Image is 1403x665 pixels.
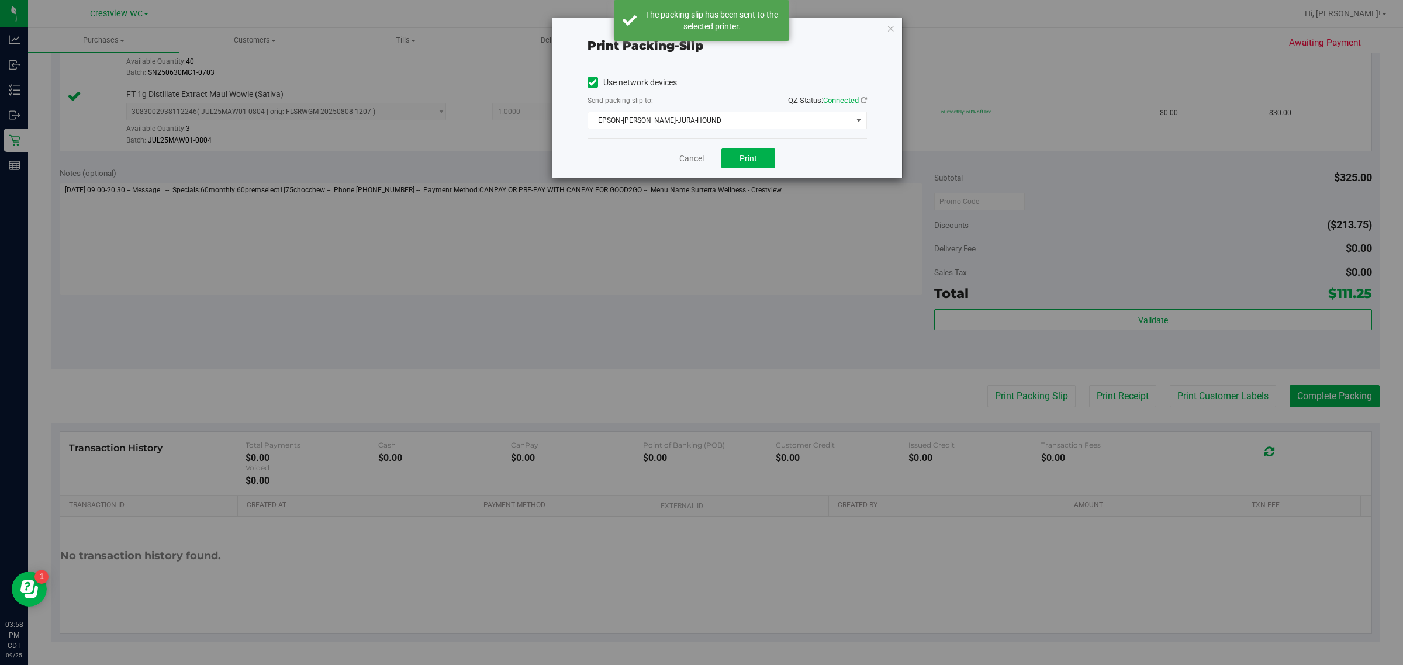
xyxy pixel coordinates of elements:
[739,154,757,163] span: Print
[588,77,677,89] label: Use network devices
[643,9,780,32] div: The packing slip has been sent to the selected printer.
[34,570,49,584] iframe: Resource center unread badge
[588,39,703,53] span: Print packing-slip
[721,148,775,168] button: Print
[588,95,653,106] label: Send packing-slip to:
[12,572,47,607] iframe: Resource center
[588,112,852,129] span: EPSON-[PERSON_NAME]-JURA-HOUND
[788,96,867,105] span: QZ Status:
[851,112,866,129] span: select
[679,153,704,165] a: Cancel
[823,96,859,105] span: Connected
